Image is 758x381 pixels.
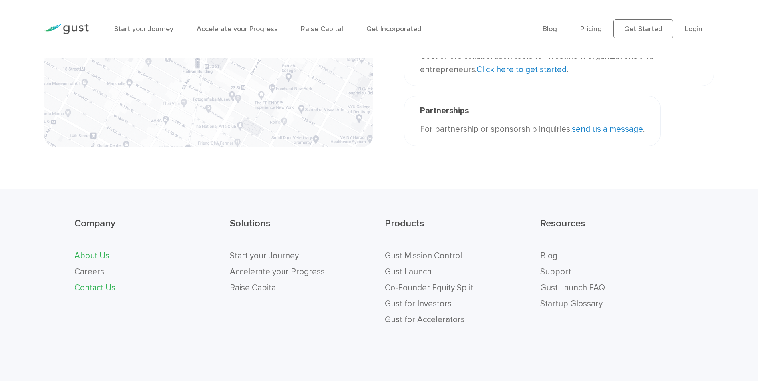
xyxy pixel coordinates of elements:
a: Gust Mission Control [385,251,462,261]
a: Startup Glossary [540,299,603,309]
a: Co-Founder Equity Split [385,283,473,293]
a: Gust Launch [385,267,432,277]
a: Support [540,267,571,277]
a: Gust for Accelerators [385,315,465,325]
h3: Company [74,217,218,239]
a: Get Started [613,19,673,38]
a: Contact Us [74,283,115,293]
a: Gust for Investors [385,299,452,309]
img: Gust Logo [44,24,89,34]
a: Gust Launch FAQ [540,283,605,293]
p: Gust offers collaboration tools to investment organizations and entrepreneurs. . [420,50,698,76]
a: Click here to get started [477,65,567,75]
a: Start your Journey [114,25,173,33]
a: Pricing [580,25,602,33]
h3: Solutions [230,217,373,239]
a: send us a message [572,124,643,134]
a: Blog [540,251,557,261]
a: Login [685,25,702,33]
a: Accelerate your Progress [230,267,325,277]
a: Start your Journey [230,251,299,261]
a: Get Incorporated [366,25,422,33]
a: Blog [543,25,557,33]
a: Careers [74,267,104,277]
h3: Resources [540,217,684,239]
h3: Partnerships [420,106,645,119]
a: Raise Capital [301,25,343,33]
a: Raise Capital [230,283,278,293]
h3: Products [385,217,528,239]
a: About Us [74,251,109,261]
p: For partnership or sponsorship inquiries, . [420,123,645,136]
a: Accelerate your Progress [197,25,278,33]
